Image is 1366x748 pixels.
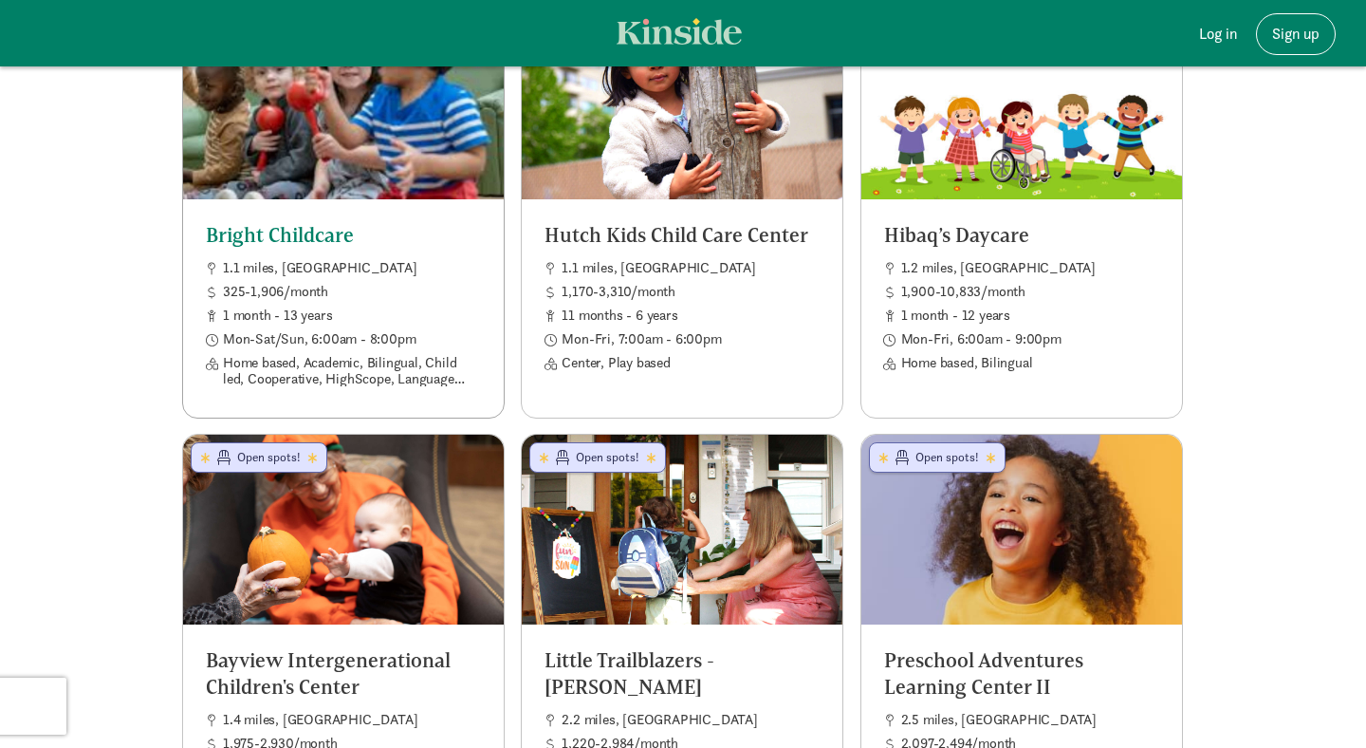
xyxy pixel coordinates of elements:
[237,449,305,466] span: Open spots!
[901,260,1159,276] span: 1.2 miles, [GEOGRAPHIC_DATA]
[223,331,481,347] span: Mon-Sat/Sun, 6:00am - 8:00pm
[562,284,820,300] span: 1,170-3,310/month
[522,9,842,394] a: Hutch Kids Child Care Center 1.1 miles, [GEOGRAPHIC_DATA] 1,170-3,310/month 11 months - 6 years M...
[901,355,1159,371] span: Home based, Bilingual
[576,449,643,466] span: Open spots!
[223,712,481,728] span: 1.4 miles, [GEOGRAPHIC_DATA]
[884,222,1159,248] h5: Hibaq’s Daycare
[206,222,481,248] h5: Bright Childcare
[545,647,820,700] h5: Little Trailblazers - [PERSON_NAME]
[915,449,983,466] span: Open spots!
[223,260,481,276] span: 1.1 miles, [GEOGRAPHIC_DATA]
[562,712,820,728] span: 2.2 miles, [GEOGRAPHIC_DATA]
[206,647,481,700] h5: Bayview Intergenerational Children's Center
[884,647,1159,700] h5: Preschool Adventures Learning Center II
[223,355,481,386] span: Home based, Academic, Bilingual, Child led, Cooperative, HighScope, Language immersion, Nature ba...
[562,308,820,324] span: 11 months - 6 years
[861,9,1182,394] a: Hibaq’s Daycare 1.2 miles, [GEOGRAPHIC_DATA] 1,900-10,833/month 1 month - 12 years Mon-Fri, 6:00a...
[562,355,820,371] span: Center, Play based
[223,308,481,324] span: 1 month - 13 years
[901,308,1159,324] span: 1 month - 12 years
[617,18,741,45] img: light.svg
[562,331,820,347] span: Mon-Fri, 7:00am - 6:00pm
[1184,13,1252,55] a: Log in
[562,260,820,276] span: 1.1 miles, [GEOGRAPHIC_DATA]
[223,284,481,300] span: 325-1,906/month
[901,712,1159,728] span: 2.5 miles, [GEOGRAPHIC_DATA]
[183,9,504,409] a: Bright Childcare 1.1 miles, [GEOGRAPHIC_DATA] 325-1,906/month 1 month - 13 years Mon-Sat/Sun, 6:0...
[901,284,1159,300] span: 1,900-10,833/month
[545,222,820,248] h5: Hutch Kids Child Care Center
[1256,13,1336,55] a: Sign up
[901,331,1159,347] span: Mon-Fri, 6:00am - 9:00pm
